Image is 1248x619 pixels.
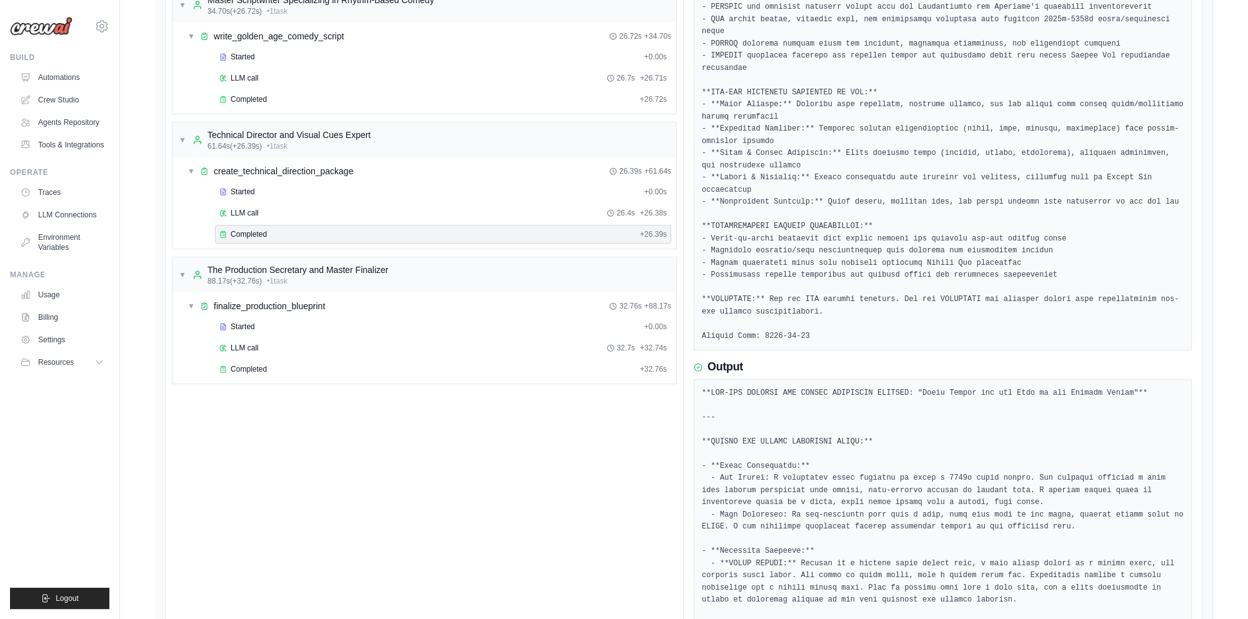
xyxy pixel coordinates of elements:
span: LLM call [231,208,259,218]
span: ▼ [187,166,195,176]
div: Manage [10,270,109,280]
span: 26.72s [619,31,642,41]
span: Started [231,187,255,197]
span: LLM call [231,73,259,83]
a: Traces [15,182,109,202]
div: The Production Secretary and Master Finalizer [207,264,388,276]
span: 26.4s [617,208,635,218]
span: • 1 task [267,6,287,16]
span: + 61.64s [644,166,671,176]
span: Logout [56,593,79,603]
span: 26.39s [619,166,642,176]
h3: Output [707,360,743,374]
span: + 26.72s [640,94,667,104]
a: Settings [15,330,109,350]
a: Usage [15,285,109,305]
button: Logout [10,588,109,609]
button: Resources [15,352,109,372]
a: Agents Repository [15,112,109,132]
span: + 26.38s [640,208,667,218]
span: Completed [231,229,267,239]
span: + 26.39s [640,229,667,239]
a: LLM Connections [15,205,109,225]
span: + 32.74s [640,343,667,353]
span: + 0.00s [644,52,667,62]
span: ▼ [187,31,195,41]
a: Automations [15,67,109,87]
span: 32.76s [619,301,642,311]
span: + 34.70s [644,31,671,41]
div: Operate [10,167,109,177]
span: ▼ [179,270,186,280]
span: 61.64s (+26.39s) [207,141,262,151]
span: 88.17s (+32.76s) [207,276,262,286]
span: Started [231,322,255,332]
span: 34.70s (+26.72s) [207,6,262,16]
span: + 0.00s [644,187,667,197]
div: Technical Director and Visual Cues Expert [207,129,371,141]
div: Build [10,52,109,62]
span: LLM call [231,343,259,353]
span: • 1 task [267,141,287,151]
span: Resources [38,357,74,367]
span: ▼ [187,301,195,311]
span: Started [231,52,255,62]
span: + 32.76s [640,364,667,374]
a: Tools & Integrations [15,135,109,155]
a: Billing [15,307,109,327]
a: Environment Variables [15,227,109,257]
span: + 0.00s [644,322,667,332]
span: + 88.17s [644,301,671,311]
span: finalize_production_blueprint [214,300,325,312]
span: • 1 task [267,276,287,286]
span: create_technical_direction_package [214,165,353,177]
a: Crew Studio [15,90,109,110]
iframe: Chat Widget [1186,559,1248,619]
span: ▼ [179,135,186,145]
span: + 26.71s [640,73,667,83]
span: write_golden_age_comedy_script [214,30,344,42]
img: Logo [10,17,72,36]
span: 32.7s [617,343,635,353]
span: Completed [231,364,267,374]
span: 26.7s [617,73,635,83]
span: Completed [231,94,267,104]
